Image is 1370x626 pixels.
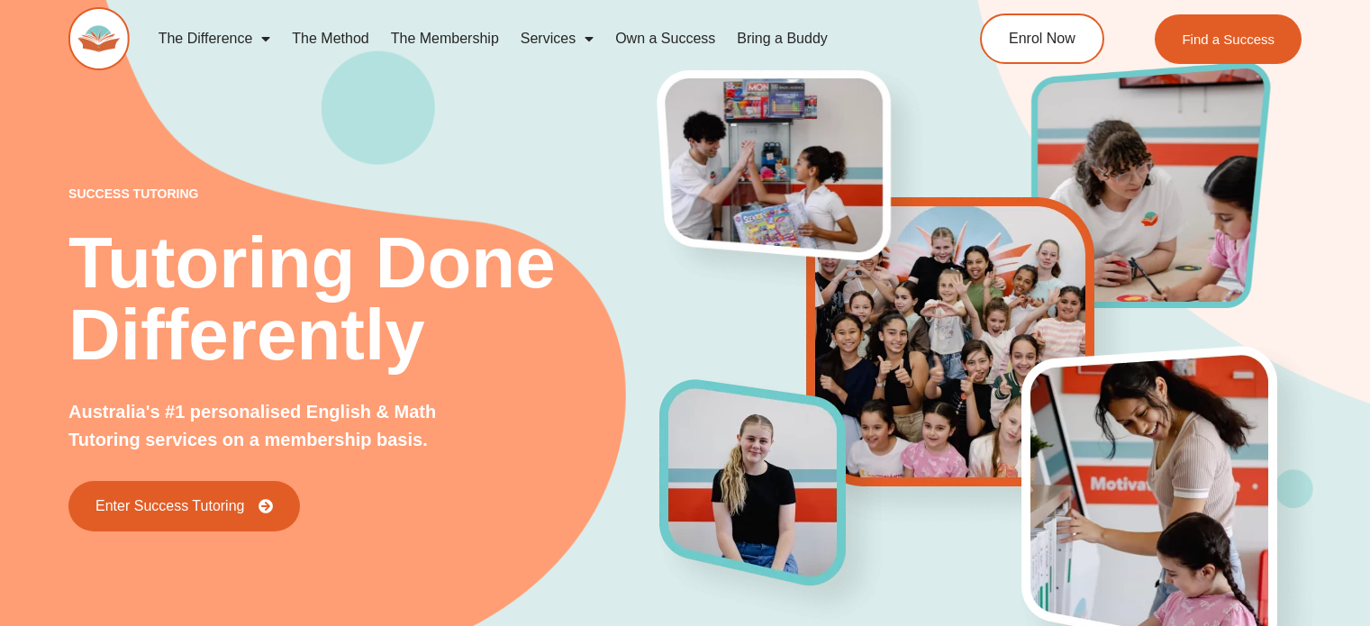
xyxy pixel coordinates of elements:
a: The Method [281,18,379,59]
a: Find a Success [1155,14,1302,64]
span: Enrol Now [1009,32,1075,46]
a: The Difference [148,18,282,59]
a: Services [510,18,604,59]
a: Enrol Now [980,14,1104,64]
span: Find a Success [1182,32,1275,46]
a: Own a Success [604,18,726,59]
nav: Menu [148,18,910,59]
a: Enter Success Tutoring [68,481,300,531]
p: success tutoring [68,187,660,200]
a: The Membership [380,18,510,59]
h2: Tutoring Done Differently [68,227,660,371]
a: Bring a Buddy [726,18,839,59]
p: Australia's #1 personalised English & Math Tutoring services on a membership basis. [68,398,501,454]
span: Enter Success Tutoring [95,499,244,513]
